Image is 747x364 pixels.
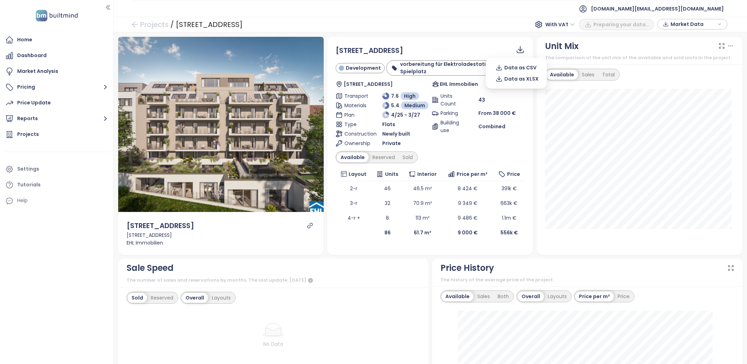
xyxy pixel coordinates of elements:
div: The history of the average price of the project. [440,276,734,283]
div: Home [17,35,32,44]
a: Settings [4,162,110,176]
span: 391k € [502,185,517,192]
span: 9 486 € [458,214,478,221]
span: 8 424 € [458,185,478,192]
span: Price [507,170,520,178]
button: Data as XLSX [490,73,543,84]
div: Dashboard [17,51,47,60]
span: 43 [478,96,485,104]
div: [STREET_ADDRESS] [127,231,316,239]
b: 86 [384,229,391,236]
a: Tutorials [4,178,110,192]
span: High [404,92,416,100]
span: 9 349 € [458,200,478,207]
div: Reserved [147,293,177,303]
span: Type [344,121,368,128]
span: With VAT [545,19,575,30]
a: Price Update [4,96,110,110]
div: Help [4,194,110,208]
span: From 38 000 € [478,110,516,117]
td: 4-r + [336,211,371,225]
span: Ownership [344,139,368,147]
span: 4/25 - 3/27 [391,111,420,119]
a: Market Analysis [4,64,110,78]
div: Sold [128,293,147,303]
span: Construction [344,130,368,138]
span: 663k € [500,200,518,207]
a: arrow-left Projects [131,18,169,31]
span: Layout [349,170,366,178]
span: [STREET_ADDRESS] [336,46,403,55]
div: [STREET_ADDRESS] [127,220,194,231]
span: Newly built [382,130,410,138]
a: Projects [4,128,110,142]
span: Private [382,139,401,147]
td: 113 m² [403,211,442,225]
div: Market Analysis [17,67,58,76]
a: Home [4,33,110,47]
span: [DOMAIN_NAME][EMAIL_ADDRESS][DOMAIN_NAME] [591,0,724,17]
button: Data as CSV [490,62,540,73]
span: [STREET_ADDRESS] [344,80,393,88]
td: 70.9 m² [403,196,442,211]
span: 5.4 [391,102,399,109]
b: vorbereitung für Elektroladestationen, Spielplatz [400,61,500,75]
a: link [307,222,313,229]
button: Reports [4,112,110,126]
div: The comparison of the unit mix of the available and sold units in the project. [545,54,734,61]
span: 7.6 [391,92,399,100]
div: Price Update [17,98,51,107]
span: Medium [404,102,425,109]
a: Dashboard [4,49,110,63]
button: Preparing your data... [579,19,654,30]
span: Building use [440,119,464,134]
span: arrow-left [131,21,138,28]
div: Projects [17,130,39,139]
div: Available [546,70,578,80]
b: 9 000 € [458,229,478,236]
td: 2-r [336,181,371,196]
span: Plan [344,111,368,119]
span: 1.1m € [502,214,517,221]
div: / [170,18,174,31]
div: Sales [473,291,494,301]
div: Both [494,291,513,301]
div: Overall [182,293,208,303]
td: 32 [372,196,403,211]
b: 556k € [500,229,518,236]
div: No Data [147,340,400,348]
div: [STREET_ADDRESS] [176,18,243,31]
span: Development [346,64,381,72]
div: Available [442,291,473,301]
div: Sales [578,70,598,80]
span: EHL Immobilien [440,80,478,88]
div: Total [598,70,619,80]
div: Reserved [369,152,399,162]
div: Tutorials [17,180,41,189]
div: Sold [399,152,417,162]
td: 8 [372,211,403,225]
span: Parking [440,109,464,117]
div: Available [337,152,369,162]
td: 3-r [336,196,371,211]
span: Units Count [440,92,464,108]
div: EHL Immobilien [127,239,316,247]
span: Combined [478,123,505,130]
span: Transport [344,92,368,100]
span: Data as CSV [504,64,537,71]
div: Price [614,291,633,301]
div: button [661,19,724,29]
div: Settings [17,165,39,173]
div: Layouts [544,291,571,301]
div: Layouts [208,293,235,303]
span: Preparing your data... [593,21,650,28]
div: Price History [440,261,494,275]
span: Materials [344,102,368,109]
div: Price per m² [575,291,614,301]
div: Help [17,196,28,205]
span: Interior [417,170,437,178]
img: logo [34,8,80,23]
td: 46 [372,181,403,196]
div: The number of sales and reservations by months. The last update: [DATE] [127,276,420,285]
